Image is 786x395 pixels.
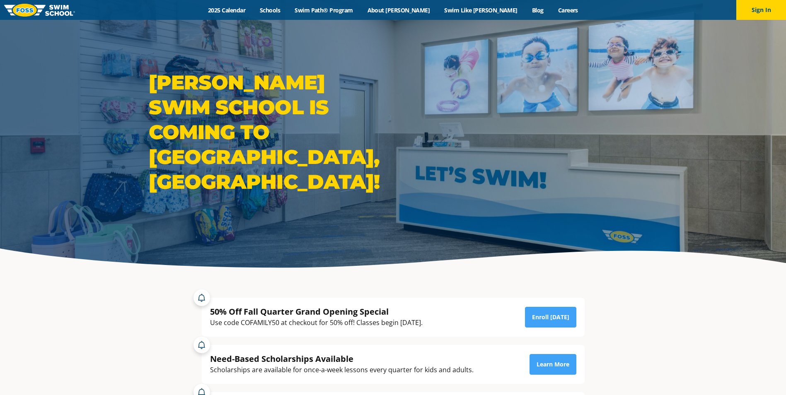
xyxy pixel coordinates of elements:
[210,317,423,328] div: Use code COFAMILY50 at checkout for 50% off! Classes begin [DATE].
[210,306,423,317] div: 50% Off Fall Quarter Grand Opening Special
[253,6,288,14] a: Schools
[210,364,474,376] div: Scholarships are available for once-a-week lessons every quarter for kids and adults.
[437,6,525,14] a: Swim Like [PERSON_NAME]
[551,6,585,14] a: Careers
[525,307,576,328] a: Enroll [DATE]
[210,353,474,364] div: Need-Based Scholarships Available
[201,6,253,14] a: 2025 Calendar
[530,354,576,375] a: Learn More
[360,6,437,14] a: About [PERSON_NAME]
[4,4,75,17] img: FOSS Swim School Logo
[288,6,360,14] a: Swim Path® Program
[149,70,389,194] h1: [PERSON_NAME] Swim School is coming to [GEOGRAPHIC_DATA], [GEOGRAPHIC_DATA]!
[525,6,551,14] a: Blog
